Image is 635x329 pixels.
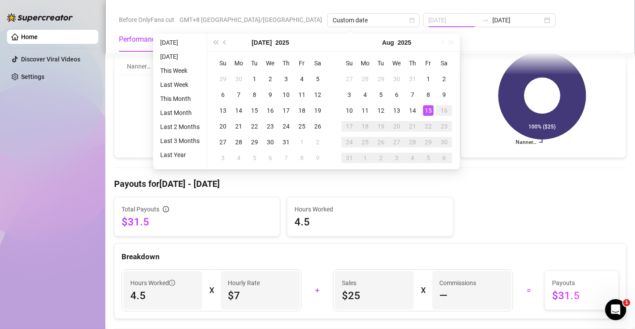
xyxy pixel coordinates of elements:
[297,137,307,147] div: 1
[265,105,276,116] div: 16
[341,118,357,134] td: 2025-08-17
[249,105,260,116] div: 15
[310,71,326,87] td: 2025-07-05
[249,89,260,100] div: 8
[247,71,262,87] td: 2025-07-01
[130,278,175,288] span: Hours Worked
[420,118,436,134] td: 2025-08-22
[623,299,630,306] span: 1
[312,137,323,147] div: 2
[389,71,405,87] td: 2025-07-30
[262,55,278,71] th: We
[218,121,228,132] div: 20
[407,89,418,100] div: 7
[376,153,386,163] div: 2
[312,74,323,84] div: 5
[265,89,276,100] div: 9
[233,74,244,84] div: 30
[436,134,452,150] td: 2025-08-30
[516,139,536,146] text: Nanner…
[373,55,389,71] th: Tu
[357,150,373,166] td: 2025-09-01
[341,87,357,103] td: 2025-08-03
[7,13,73,22] img: logo-BBDzfeDw.svg
[405,55,420,71] th: Th
[218,153,228,163] div: 3
[344,137,355,147] div: 24
[249,74,260,84] div: 1
[341,55,357,71] th: Su
[405,87,420,103] td: 2025-08-07
[233,137,244,147] div: 28
[344,105,355,116] div: 10
[376,105,386,116] div: 12
[122,58,159,75] td: Nanner…
[247,103,262,118] td: 2025-07-15
[278,71,294,87] td: 2025-07-03
[439,137,449,147] div: 30
[231,71,247,87] td: 2025-06-30
[218,137,228,147] div: 27
[265,74,276,84] div: 2
[439,105,449,116] div: 16
[179,13,322,26] span: GMT+8 [GEOGRAPHIC_DATA]/[GEOGRAPHIC_DATA]
[262,150,278,166] td: 2025-08-06
[382,34,394,51] button: Choose a month
[312,105,323,116] div: 19
[233,121,244,132] div: 21
[278,103,294,118] td: 2025-07-17
[265,153,276,163] div: 6
[360,105,370,116] div: 11
[231,87,247,103] td: 2025-07-07
[518,283,539,297] div: =
[310,55,326,71] th: Sa
[294,204,445,214] span: Hours Worked
[436,71,452,87] td: 2025-08-02
[281,89,291,100] div: 10
[420,134,436,150] td: 2025-08-29
[209,283,214,297] div: X
[265,137,276,147] div: 30
[373,150,389,166] td: 2025-09-02
[247,118,262,134] td: 2025-07-22
[233,105,244,116] div: 14
[211,34,220,51] button: Last year (Control + left)
[420,87,436,103] td: 2025-08-08
[407,74,418,84] div: 31
[294,118,310,134] td: 2025-07-25
[376,74,386,84] div: 29
[297,153,307,163] div: 8
[405,118,420,134] td: 2025-08-21
[281,105,291,116] div: 17
[439,289,448,303] span: —
[310,150,326,166] td: 2025-08-09
[360,121,370,132] div: 18
[405,103,420,118] td: 2025-08-14
[405,150,420,166] td: 2025-09-04
[357,87,373,103] td: 2025-08-04
[376,137,386,147] div: 26
[294,215,445,229] span: 4.5
[215,134,231,150] td: 2025-07-27
[407,153,418,163] div: 4
[436,118,452,134] td: 2025-08-23
[281,137,291,147] div: 31
[21,33,38,40] a: Home
[389,118,405,134] td: 2025-08-20
[218,105,228,116] div: 13
[312,121,323,132] div: 26
[391,105,402,116] div: 13
[360,137,370,147] div: 25
[297,121,307,132] div: 25
[247,55,262,71] th: Tu
[552,278,611,288] span: Payouts
[215,55,231,71] th: Su
[344,153,355,163] div: 31
[310,103,326,118] td: 2025-07-19
[278,55,294,71] th: Th
[423,74,434,84] div: 1
[409,18,415,23] span: calendar
[218,89,228,100] div: 6
[357,55,373,71] th: Mo
[215,103,231,118] td: 2025-07-13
